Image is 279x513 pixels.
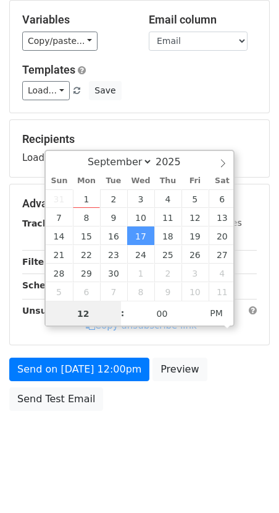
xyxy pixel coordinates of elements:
span: October 10, 2025 [181,282,209,301]
label: UTM Codes [193,217,241,230]
span: September 16, 2025 [100,226,127,245]
span: September 25, 2025 [154,245,181,264]
a: Templates [22,63,75,76]
span: September 22, 2025 [73,245,100,264]
span: Click to toggle [199,301,233,325]
a: Send Test Email [9,387,103,411]
span: September 9, 2025 [100,208,127,226]
a: Send on [DATE] 12:00pm [9,358,149,381]
span: September 5, 2025 [181,189,209,208]
span: October 9, 2025 [154,282,181,301]
span: September 14, 2025 [46,226,73,245]
span: September 13, 2025 [209,208,236,226]
span: September 24, 2025 [127,245,154,264]
h5: Recipients [22,132,257,146]
span: Sun [46,177,73,185]
span: Fri [181,177,209,185]
span: September 26, 2025 [181,245,209,264]
span: September 3, 2025 [127,189,154,208]
span: Thu [154,177,181,185]
div: Loading... [22,132,257,165]
span: September 21, 2025 [46,245,73,264]
h5: Advanced [22,197,257,210]
input: Year [152,156,197,168]
input: Minute [125,301,200,326]
strong: Filters [22,257,54,267]
span: October 7, 2025 [100,282,127,301]
span: October 1, 2025 [127,264,154,282]
span: September 1, 2025 [73,189,100,208]
span: October 8, 2025 [127,282,154,301]
span: Tue [100,177,127,185]
span: September 19, 2025 [181,226,209,245]
span: October 4, 2025 [209,264,236,282]
span: October 11, 2025 [209,282,236,301]
span: September 2, 2025 [100,189,127,208]
input: Hour [46,301,121,326]
span: September 8, 2025 [73,208,100,226]
strong: Tracking [22,218,64,228]
strong: Schedule [22,280,67,290]
span: September 10, 2025 [127,208,154,226]
span: October 2, 2025 [154,264,181,282]
strong: Unsubscribe [22,306,83,316]
button: Save [89,81,121,100]
span: October 3, 2025 [181,264,209,282]
a: Copy/paste... [22,32,98,51]
span: September 17, 2025 [127,226,154,245]
h5: Variables [22,13,130,27]
span: Wed [127,177,154,185]
span: September 27, 2025 [209,245,236,264]
span: September 15, 2025 [73,226,100,245]
span: Sat [209,177,236,185]
span: September 6, 2025 [209,189,236,208]
span: September 20, 2025 [209,226,236,245]
span: September 11, 2025 [154,208,181,226]
a: Preview [152,358,207,381]
a: Load... [22,81,70,100]
span: : [121,301,125,325]
span: September 12, 2025 [181,208,209,226]
span: September 18, 2025 [154,226,181,245]
span: Mon [73,177,100,185]
span: September 4, 2025 [154,189,181,208]
span: September 7, 2025 [46,208,73,226]
span: October 5, 2025 [46,282,73,301]
span: September 28, 2025 [46,264,73,282]
span: October 6, 2025 [73,282,100,301]
iframe: Chat Widget [217,454,279,513]
span: September 30, 2025 [100,264,127,282]
h5: Email column [149,13,257,27]
span: September 29, 2025 [73,264,100,282]
span: August 31, 2025 [46,189,73,208]
a: Copy unsubscribe link [86,320,197,331]
span: September 23, 2025 [100,245,127,264]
